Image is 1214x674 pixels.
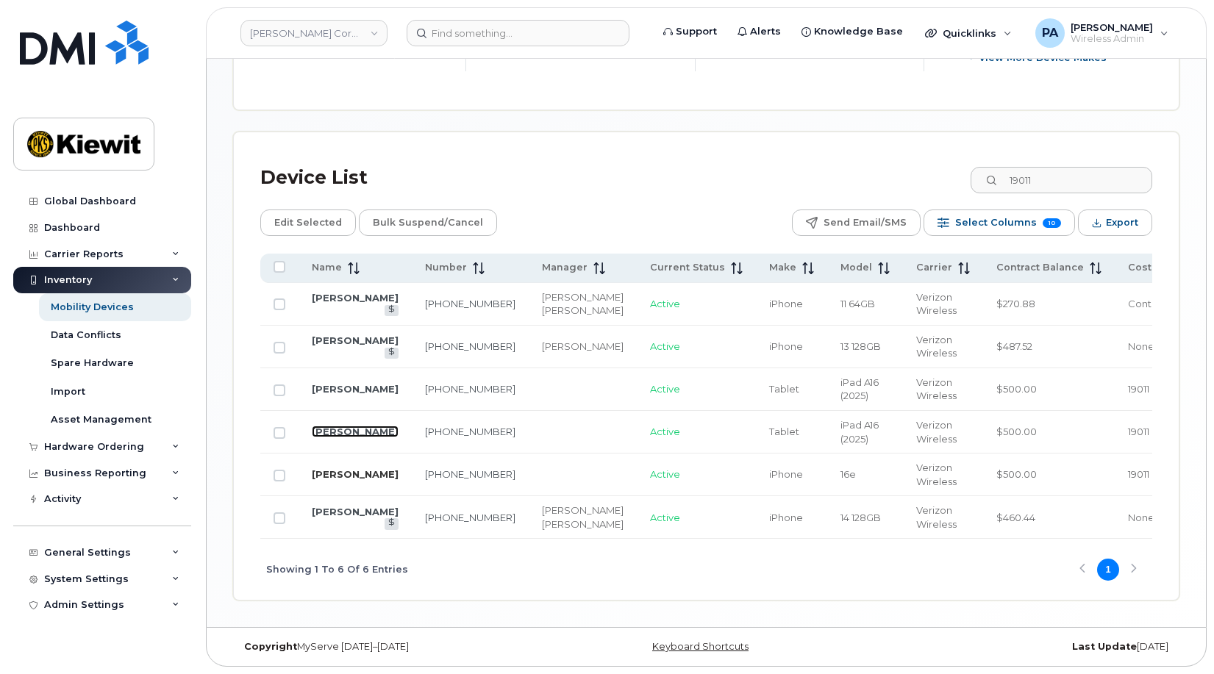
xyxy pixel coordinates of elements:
div: [PERSON_NAME] [542,517,624,531]
button: Select Columns 10 [924,209,1075,236]
span: Active [650,426,680,437]
button: Page 1 [1097,559,1119,581]
a: [PHONE_NUMBER] [425,468,515,480]
span: iPhone [769,512,803,523]
span: Verizon Wireless [916,504,957,530]
a: [PHONE_NUMBER] [425,298,515,309]
span: Wireless Admin [1071,33,1153,45]
span: Alerts [750,24,781,39]
span: Tablet [769,426,799,437]
span: Verizon Wireless [916,376,957,402]
span: Manager [542,261,588,274]
span: Verizon Wireless [916,334,957,359]
span: Active [650,383,680,395]
span: None [1128,512,1154,523]
input: Find something... [407,20,629,46]
div: Device List [260,159,368,197]
span: Verizon Wireless [916,462,957,487]
span: Quicklinks [943,27,996,39]
a: Keyboard Shortcuts [652,641,749,652]
a: [PERSON_NAME] [312,506,399,517]
span: Export [1106,212,1138,234]
div: [PERSON_NAME] [542,304,624,318]
span: $460.44 [996,512,1035,523]
span: None [1128,340,1154,352]
span: Current Status [650,261,725,274]
span: [PERSON_NAME] [1071,21,1153,33]
span: Tablet [769,383,799,395]
a: Support [653,17,727,46]
button: Send Email/SMS [792,209,921,236]
span: Active [650,298,680,309]
span: Send Email/SMS [824,212,907,234]
span: Carrier [916,261,952,274]
strong: Last Update [1072,641,1137,652]
span: iPad A16 (2025) [840,419,879,445]
a: Kiewit Corporation [240,20,388,46]
span: $500.00 [996,383,1037,395]
span: Contract Balance [996,261,1084,274]
span: Select Columns [955,212,1037,234]
a: View Last Bill [385,305,399,316]
span: $500.00 [996,426,1037,437]
div: Paul Andrews [1025,18,1179,48]
span: Cost Center [1128,261,1190,274]
a: [PERSON_NAME] [312,334,399,346]
span: Active [650,340,680,352]
a: [PERSON_NAME] [312,292,399,304]
span: 14 128GB [840,512,881,523]
a: [PERSON_NAME] [312,468,399,480]
div: Quicklinks [915,18,1022,48]
a: [PERSON_NAME] [312,383,399,395]
button: Bulk Suspend/Cancel [359,209,497,236]
span: Model [840,261,872,274]
span: $270.88 [996,298,1035,309]
span: Active [650,468,680,480]
span: iPhone [769,298,803,309]
span: Name [312,261,342,274]
span: $500.00 [996,468,1037,480]
strong: Copyright [244,641,297,652]
button: Export [1078,209,1152,236]
button: Edit Selected [260,209,356,236]
a: [PHONE_NUMBER] [425,383,515,395]
span: iPhone [769,468,803,480]
input: Search Device List ... [971,167,1152,193]
span: Verizon Wireless [916,419,957,445]
a: [PERSON_NAME] [312,426,399,437]
a: View Last Bill [385,518,399,529]
span: Showing 1 To 6 Of 6 Entries [266,559,408,581]
span: $487.52 [996,340,1032,352]
span: Verizon Wireless [916,291,957,317]
span: Number [425,261,467,274]
span: 11 64GB [840,298,875,309]
iframe: Messenger Launcher [1150,610,1203,663]
span: Active [650,512,680,523]
span: iPad A16 (2025) [840,376,879,402]
span: 19011 [1128,426,1149,437]
span: Bulk Suspend/Cancel [373,212,483,234]
a: [PHONE_NUMBER] [425,340,515,352]
span: 16e [840,468,856,480]
span: Knowledge Base [814,24,903,39]
div: MyServe [DATE]–[DATE] [233,641,549,653]
span: Support [676,24,717,39]
span: 10 [1043,218,1061,228]
a: Knowledge Base [791,17,913,46]
a: Alerts [727,17,791,46]
span: 13 128GB [840,340,881,352]
span: Make [769,261,796,274]
div: [PERSON_NAME] [542,503,624,517]
div: [DATE] [864,641,1179,653]
span: Edit Selected [274,212,342,234]
span: PA [1042,24,1058,42]
span: 19011 [1128,383,1149,395]
a: [PHONE_NUMBER] [425,512,515,523]
span: Continental [1128,298,1184,309]
span: 19011 [1128,468,1149,480]
div: [PERSON_NAME] [542,290,624,304]
a: [PHONE_NUMBER] [425,426,515,437]
a: View Last Bill [385,348,399,359]
div: [PERSON_NAME] [542,340,624,354]
span: iPhone [769,340,803,352]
